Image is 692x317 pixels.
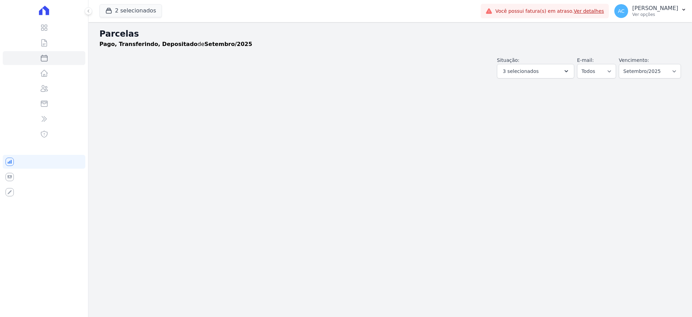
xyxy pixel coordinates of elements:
[609,1,692,21] button: AC [PERSON_NAME] Ver opções
[99,41,198,47] strong: Pago, Transferindo, Depositado
[99,28,681,40] h2: Parcelas
[574,8,604,14] a: Ver detalhes
[619,57,649,63] label: Vencimento:
[632,5,678,12] p: [PERSON_NAME]
[577,57,594,63] label: E-mail:
[99,40,252,48] p: de
[618,9,625,13] span: AC
[632,12,678,17] p: Ver opções
[497,57,519,63] label: Situação:
[99,4,162,17] button: 2 selecionados
[204,41,252,47] strong: Setembro/2025
[503,67,539,75] span: 3 selecionados
[495,8,604,15] span: Você possui fatura(s) em atraso.
[497,64,574,78] button: 3 selecionados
